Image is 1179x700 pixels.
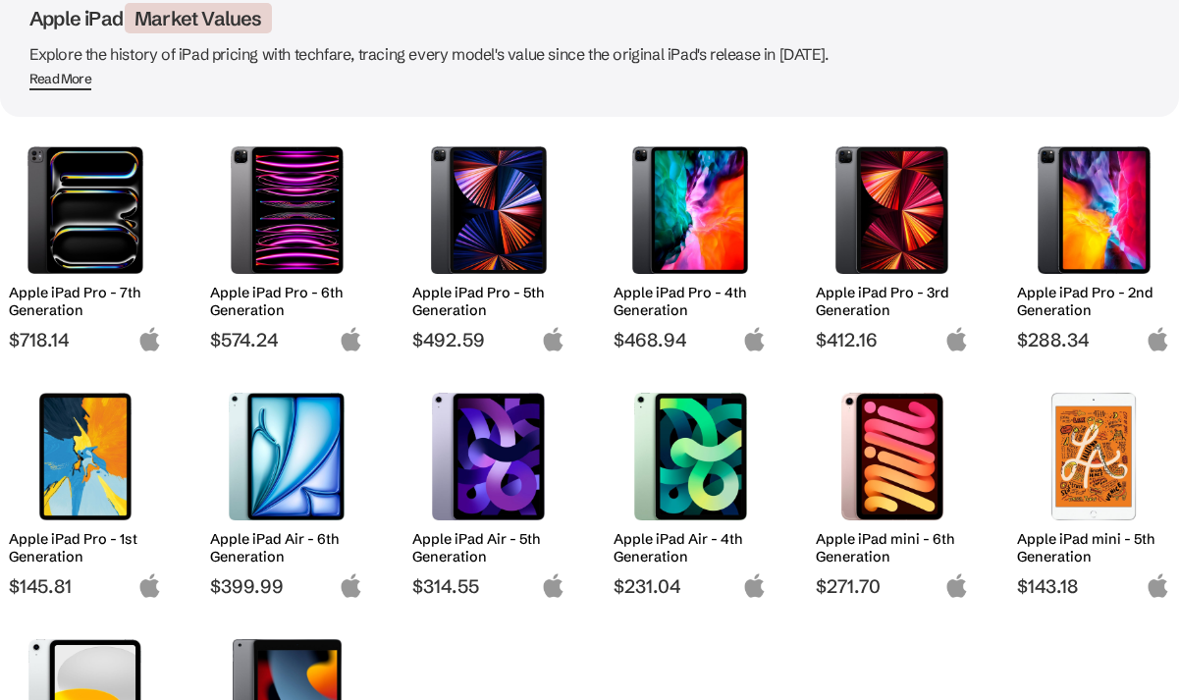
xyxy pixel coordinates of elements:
[202,383,373,598] a: Apple iPad Air 6th Generation Apple iPad Air - 6th Generation $399.99 apple-logo
[339,327,363,351] img: apple-logo
[816,574,969,598] span: $271.70
[9,284,162,319] h2: Apple iPad Pro - 7th Generation
[125,3,272,33] span: Market Values
[807,383,978,598] a: Apple iPad mini 6th Generation Apple iPad mini - 6th Generation $271.70 apple-logo
[816,284,969,319] h2: Apple iPad Pro - 3rd Generation
[412,328,565,351] span: $492.59
[1032,146,1155,274] img: Apple iPad Pro 2nd Generation
[9,328,162,351] span: $718.14
[210,530,363,565] h2: Apple iPad Air - 6th Generation
[225,393,348,520] img: Apple iPad Air 6th Generation
[1017,574,1170,598] span: $143.18
[24,146,147,274] img: Apple iPad Pro 7th Generation
[29,71,91,90] span: Read More
[137,573,162,598] img: apple-logo
[29,6,1150,30] h1: Apple iPad
[742,573,767,598] img: apple-logo
[628,146,752,274] img: Apple iPad Pro 4th Generation
[541,327,565,351] img: apple-logo
[1017,328,1170,351] span: $288.34
[29,71,91,87] div: Read More
[9,530,162,565] h2: Apple iPad Pro - 1st Generation
[628,393,752,520] img: Apple iPad Air 4th Generation
[412,284,565,319] h2: Apple iPad Pro - 5th Generation
[225,146,348,274] img: Apple iPad Pro 6th Generation
[1146,573,1170,598] img: apple-logo
[944,573,969,598] img: apple-logo
[831,146,954,274] img: Apple iPad Pro 3rd Generation
[816,530,969,565] h2: Apple iPad mini - 6th Generation
[9,574,162,598] span: $145.81
[614,530,767,565] h2: Apple iPad Air - 4th Generation
[541,573,565,598] img: apple-logo
[614,328,767,351] span: $468.94
[137,327,162,351] img: apple-logo
[210,284,363,319] h2: Apple iPad Pro - 6th Generation
[24,393,147,520] img: Apple iPad Pro 1st Generation
[606,136,777,351] a: Apple iPad Pro 4th Generation Apple iPad Pro - 4th Generation $468.94 apple-logo
[807,136,978,351] a: Apple iPad Pro 3rd Generation Apple iPad Pro - 3rd Generation $412.16 apple-logo
[210,574,363,598] span: $399.99
[210,328,363,351] span: $574.24
[816,328,969,351] span: $412.16
[403,383,574,598] a: Apple iPad Air 5th Generation Apple iPad Air - 5th Generation $314.55 apple-logo
[614,574,767,598] span: $231.04
[614,284,767,319] h2: Apple iPad Pro - 4th Generation
[1146,327,1170,351] img: apple-logo
[1017,530,1170,565] h2: Apple iPad mini - 5th Generation
[1017,284,1170,319] h2: Apple iPad Pro - 2nd Generation
[202,136,373,351] a: Apple iPad Pro 6th Generation Apple iPad Pro - 6th Generation $574.24 apple-logo
[29,40,1150,68] p: Explore the history of iPad pricing with techfare, tracing every model's value since the original...
[412,530,565,565] h2: Apple iPad Air - 5th Generation
[427,393,551,520] img: Apple iPad Air 5th Generation
[742,327,767,351] img: apple-logo
[412,574,565,598] span: $314.55
[944,327,969,351] img: apple-logo
[1032,393,1155,520] img: Apple iPad mini 5th Generation
[831,393,954,520] img: Apple iPad mini 6th Generation
[606,383,777,598] a: Apple iPad Air 4th Generation Apple iPad Air - 4th Generation $231.04 apple-logo
[427,146,551,274] img: Apple iPad Pro 5th Generation
[339,573,363,598] img: apple-logo
[403,136,574,351] a: Apple iPad Pro 5th Generation Apple iPad Pro - 5th Generation $492.59 apple-logo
